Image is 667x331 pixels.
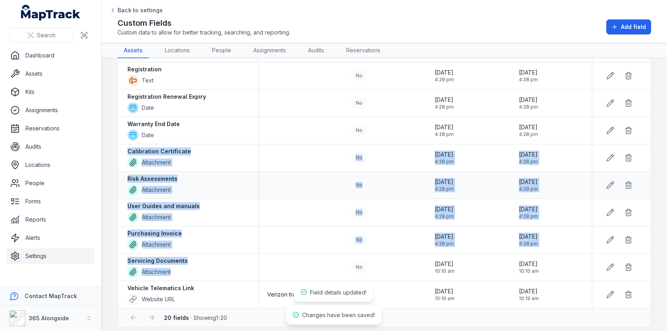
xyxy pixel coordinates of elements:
[519,123,538,131] span: [DATE]
[435,287,455,295] span: [DATE]
[435,104,454,110] span: 4:28 pm
[519,151,538,159] span: [DATE]
[435,186,454,192] span: 4:28 pm
[6,66,95,82] a: Assets
[127,230,182,237] strong: Purchasing Invoice
[127,120,180,128] strong: Warranty End Date
[435,69,454,77] span: [DATE]
[435,159,454,165] span: 4:28 pm
[435,151,454,159] span: [DATE]
[247,43,292,58] a: Assignments
[118,17,290,29] h2: Custom Fields
[519,96,538,110] time: 26/08/2025, 4:28:25 pm
[340,43,387,58] a: Reservations
[519,260,539,268] span: [DATE]
[435,260,455,274] time: 29/08/2025, 10:10:59 am
[127,65,162,73] strong: Registration
[435,123,454,138] time: 26/08/2025, 4:28:25 pm
[6,157,95,173] a: Locations
[519,268,539,274] span: 10:10 am
[142,159,171,166] span: Attachment
[142,213,171,221] span: Attachment
[127,284,194,292] strong: Vehicle Telematics Link
[127,257,188,265] strong: Servicing Documents
[519,69,538,83] time: 26/08/2025, 4:28:25 pm
[519,233,538,247] time: 26/08/2025, 4:28:25 pm
[164,314,189,321] strong: 20 fields
[606,19,651,34] button: Add field
[351,125,367,136] div: No
[435,213,454,220] span: 4:28 pm
[435,205,454,220] time: 26/08/2025, 4:28:25 pm
[435,178,454,192] time: 26/08/2025, 4:28:25 pm
[351,70,367,81] div: No
[519,287,539,302] time: 29/08/2025, 10:19:12 am
[351,262,367,273] div: No
[519,287,539,295] span: [DATE]
[127,202,200,210] strong: User Guides and manuals
[519,159,538,165] span: 4:28 pm
[435,77,454,83] span: 4:28 pm
[435,96,454,104] span: [DATE]
[519,205,538,220] time: 26/08/2025, 4:28:25 pm
[142,241,171,249] span: Attachment
[519,233,538,241] span: [DATE]
[21,5,81,21] a: MapTrack
[142,104,154,112] span: Date
[118,29,290,36] span: Custom data to allow for better tracking, searching, and reporting.
[142,77,154,84] span: Text
[435,151,454,165] time: 26/08/2025, 4:28:25 pm
[10,28,73,43] button: Search
[519,186,538,192] span: 4:28 pm
[142,186,171,194] span: Attachment
[435,178,454,186] span: [DATE]
[519,178,538,186] span: [DATE]
[519,178,538,192] time: 26/08/2025, 4:28:25 pm
[351,207,367,218] div: No
[6,193,95,209] a: Forms
[435,123,454,131] span: [DATE]
[310,289,366,296] span: Field details updated!
[351,152,367,163] div: No
[435,131,454,138] span: 4:28 pm
[435,233,454,241] span: [DATE]
[435,96,454,110] time: 26/08/2025, 4:28:25 pm
[6,212,95,228] a: Reports
[435,287,455,302] time: 29/08/2025, 10:19:12 am
[519,260,539,274] time: 29/08/2025, 10:10:59 am
[351,234,367,245] div: No
[519,241,538,247] span: 4:28 pm
[127,147,191,155] strong: Calibration Certificate
[6,121,95,136] a: Reservations
[142,131,154,139] span: Date
[6,102,95,118] a: Assignments
[435,241,454,247] span: 4:28 pm
[519,205,538,213] span: [DATE]
[519,123,538,138] time: 26/08/2025, 4:28:25 pm
[29,315,69,321] strong: 365 Alongside
[127,175,177,183] strong: Risk Assessments
[351,98,367,109] div: No
[25,293,77,299] strong: Contact MapTrack
[351,180,367,191] div: No
[127,93,206,101] strong: Registration Renewal Expiry
[435,268,455,274] span: 10:10 am
[158,43,196,58] a: Locations
[206,43,237,58] a: People
[435,69,454,83] time: 26/08/2025, 4:28:25 pm
[519,151,538,165] time: 26/08/2025, 4:28:25 pm
[6,175,95,191] a: People
[519,69,538,77] span: [DATE]
[267,291,320,298] span: Verizon tracking link
[519,104,538,110] span: 4:28 pm
[435,295,455,302] span: 10:19 am
[519,131,538,138] span: 4:28 pm
[6,230,95,246] a: Alerts
[6,48,95,63] a: Dashboard
[6,248,95,264] a: Settings
[118,6,163,14] span: Back to settings
[621,23,646,31] span: Add field
[6,84,95,100] a: Kits
[110,6,163,14] a: Back to settings
[37,31,56,39] span: Search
